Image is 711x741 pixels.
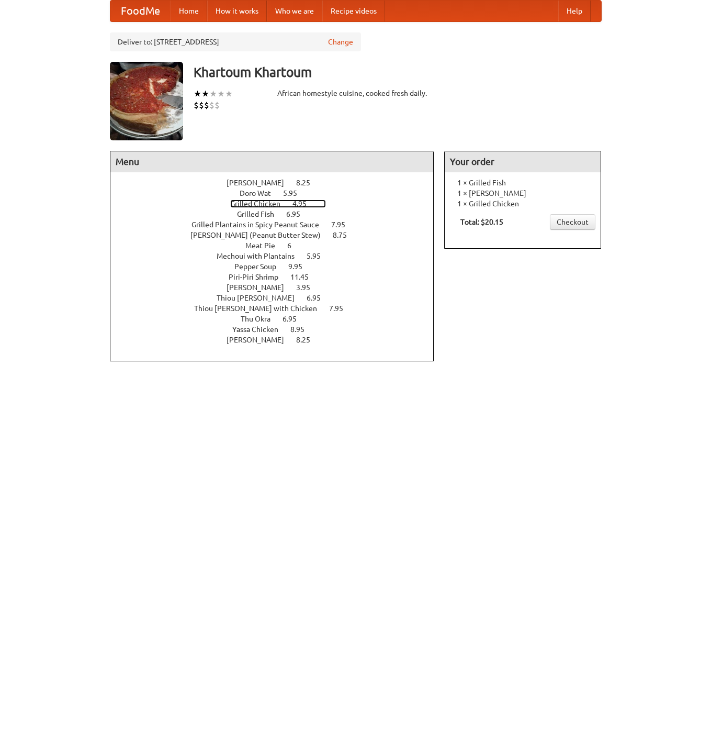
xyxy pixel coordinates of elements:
[307,252,331,260] span: 5.95
[329,304,354,313] span: 7.95
[283,189,308,197] span: 5.95
[171,1,207,21] a: Home
[450,178,595,188] li: 1 × Grilled Fish
[194,62,602,83] h3: Khartoum Khartoum
[333,231,357,239] span: 8.75
[450,198,595,209] li: 1 × Grilled Chicken
[307,294,331,302] span: 6.95
[283,315,307,323] span: 6.95
[217,88,225,99] li: ★
[290,273,319,281] span: 11.45
[229,273,289,281] span: Piri-Piri Shrimp
[460,218,503,226] b: Total: $20.15
[267,1,322,21] a: Who we are
[227,179,330,187] a: [PERSON_NAME] 8.25
[296,336,321,344] span: 8.25
[207,1,267,21] a: How it works
[288,262,313,271] span: 9.95
[322,1,385,21] a: Recipe videos
[110,32,361,51] div: Deliver to: [STREET_ADDRESS]
[229,273,328,281] a: Piri-Piri Shrimp 11.45
[230,200,326,208] a: Grilled Chicken 4.95
[286,210,311,218] span: 6.95
[237,210,320,218] a: Grilled Fish 6.95
[194,304,328,313] span: Thiou [PERSON_NAME] with Chicken
[550,214,595,230] a: Checkout
[194,88,201,99] li: ★
[234,262,287,271] span: Pepper Soup
[227,283,295,292] span: [PERSON_NAME]
[110,62,183,140] img: angular.jpg
[194,304,363,313] a: Thiou [PERSON_NAME] with Chicken 7.95
[292,200,317,208] span: 4.95
[296,283,321,292] span: 3.95
[215,99,220,111] li: $
[234,262,322,271] a: Pepper Soup 9.95
[191,220,330,229] span: Grilled Plantains in Spicy Peanut Sauce
[240,189,317,197] a: Doro Wat 5.95
[217,252,340,260] a: Mechoui with Plantains 5.95
[296,179,321,187] span: 8.25
[232,325,289,334] span: Yassa Chicken
[287,241,302,250] span: 6
[328,37,353,47] a: Change
[277,88,434,98] div: African homestyle cuisine, cooked fresh daily.
[230,200,291,208] span: Grilled Chicken
[240,189,281,197] span: Doro Wat
[110,151,434,172] h4: Menu
[290,325,315,334] span: 8.95
[209,88,217,99] li: ★
[241,315,281,323] span: Thu Okra
[209,99,215,111] li: $
[190,231,366,239] a: [PERSON_NAME] (Peanut Butter Stew) 8.75
[110,1,171,21] a: FoodMe
[245,241,286,250] span: Meat Pie
[227,283,330,292] a: [PERSON_NAME] 3.95
[194,99,199,111] li: $
[204,99,209,111] li: $
[331,220,356,229] span: 7.95
[201,88,209,99] li: ★
[217,252,305,260] span: Mechoui with Plantains
[227,336,330,344] a: [PERSON_NAME] 8.25
[445,151,601,172] h4: Your order
[450,188,595,198] li: 1 × [PERSON_NAME]
[232,325,324,334] a: Yassa Chicken 8.95
[191,220,365,229] a: Grilled Plantains in Spicy Peanut Sauce 7.95
[227,336,295,344] span: [PERSON_NAME]
[217,294,340,302] a: Thiou [PERSON_NAME] 6.95
[558,1,591,21] a: Help
[245,241,311,250] a: Meat Pie 6
[199,99,204,111] li: $
[237,210,285,218] span: Grilled Fish
[227,179,295,187] span: [PERSON_NAME]
[225,88,233,99] li: ★
[217,294,305,302] span: Thiou [PERSON_NAME]
[190,231,331,239] span: [PERSON_NAME] (Peanut Butter Stew)
[241,315,316,323] a: Thu Okra 6.95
